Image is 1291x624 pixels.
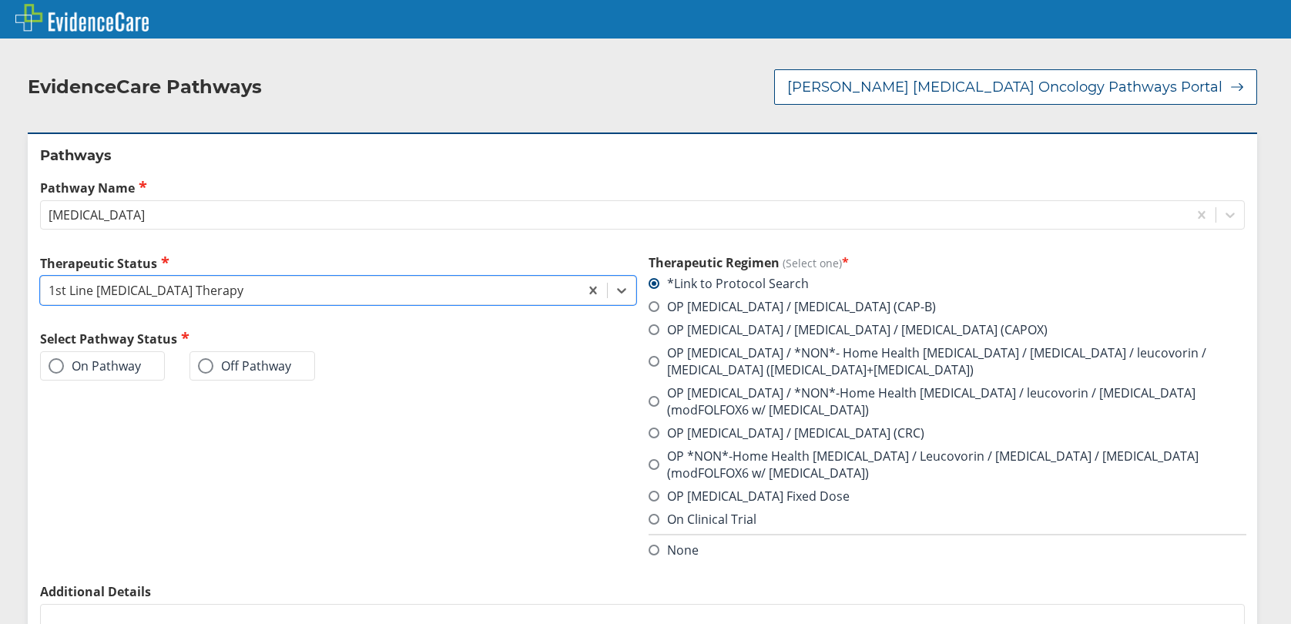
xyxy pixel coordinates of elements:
[649,448,1245,481] label: OP *NON*-Home Health [MEDICAL_DATA] / Leucovorin / [MEDICAL_DATA] / [MEDICAL_DATA] (modFOLFOX6 w/...
[40,583,1245,600] label: Additional Details
[774,69,1257,105] button: [PERSON_NAME] [MEDICAL_DATA] Oncology Pathways Portal
[649,275,809,292] label: *Link to Protocol Search
[649,511,756,528] label: On Clinical Trial
[49,206,145,223] div: [MEDICAL_DATA]
[649,542,699,559] label: None
[49,358,141,374] label: On Pathway
[787,78,1222,96] span: [PERSON_NAME] [MEDICAL_DATA] Oncology Pathways Portal
[40,330,636,347] h2: Select Pathway Status
[649,321,1048,338] label: OP [MEDICAL_DATA] / [MEDICAL_DATA] / [MEDICAL_DATA] (CAPOX)
[649,298,936,315] label: OP [MEDICAL_DATA] / [MEDICAL_DATA] (CAP-B)
[649,488,850,505] label: OP [MEDICAL_DATA] Fixed Dose
[49,282,243,299] div: 1st Line [MEDICAL_DATA] Therapy
[40,254,636,272] label: Therapeutic Status
[649,424,924,441] label: OP [MEDICAL_DATA] / [MEDICAL_DATA] (CRC)
[649,384,1245,418] label: OP [MEDICAL_DATA] / *NON*-Home Health [MEDICAL_DATA] / leucovorin / [MEDICAL_DATA] (modFOLFOX6 w/...
[783,256,842,270] span: (Select one)
[40,179,1245,196] label: Pathway Name
[15,4,149,32] img: EvidenceCare
[198,358,291,374] label: Off Pathway
[40,146,1245,165] h2: Pathways
[649,254,1245,271] h3: Therapeutic Regimen
[649,344,1245,378] label: OP [MEDICAL_DATA] / *NON*- Home Health [MEDICAL_DATA] / [MEDICAL_DATA] / leucovorin / [MEDICAL_DA...
[28,75,262,99] h2: EvidenceCare Pathways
